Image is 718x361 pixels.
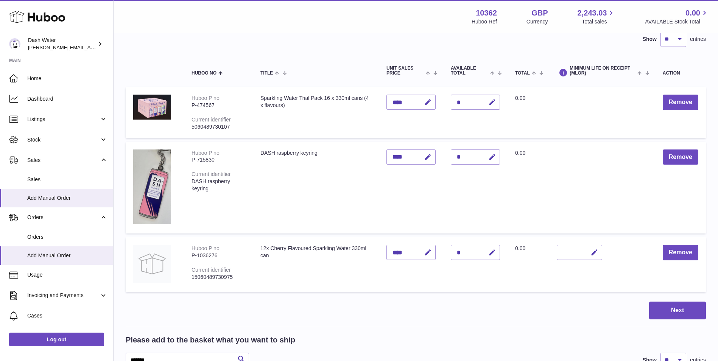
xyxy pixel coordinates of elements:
div: P-1036276 [192,252,245,259]
a: Log out [9,333,104,346]
label: Show [643,36,657,43]
span: 0.00 [515,95,525,101]
div: Huboo P no [192,95,220,101]
span: AVAILABLE Stock Total [645,18,709,25]
div: Huboo P no [192,245,220,251]
span: 0.00 [685,8,700,18]
span: Title [260,71,273,76]
span: Invoicing and Payments [27,292,100,299]
div: Current identifier [192,117,231,123]
div: Currency [526,18,548,25]
span: Stock [27,136,100,143]
strong: 10362 [476,8,497,18]
strong: GBP [531,8,548,18]
button: Remove [663,149,698,165]
div: 5060489730107 [192,123,245,131]
span: [PERSON_NAME][EMAIL_ADDRESS][DOMAIN_NAME] [28,44,152,50]
img: james@dash-water.com [9,38,20,50]
button: Next [649,302,706,319]
span: 0.00 [515,245,525,251]
div: Huboo P no [192,150,220,156]
div: Huboo Ref [472,18,497,25]
div: 15060489730975 [192,274,245,281]
button: Remove [663,245,698,260]
span: Minimum Life On Receipt (MLOR) [570,66,635,76]
a: 2,243.03 Total sales [578,8,616,25]
h2: Please add to the basket what you want to ship [126,335,295,345]
span: Home [27,75,107,82]
span: Total sales [582,18,615,25]
td: DASH raspberry keyring [253,142,379,234]
span: Huboo no [192,71,216,76]
span: AVAILABLE Total [451,66,488,76]
td: 12x Cherry Flavoured Sparkling Water 330ml can [253,237,379,292]
span: Usage [27,271,107,279]
span: Add Manual Order [27,252,107,259]
div: Current identifier [192,171,231,177]
span: Unit Sales Price [386,66,424,76]
span: Total [515,71,530,76]
span: Sales [27,157,100,164]
div: Dash Water [28,37,96,51]
a: 0.00 AVAILABLE Stock Total [645,8,709,25]
span: Orders [27,233,107,241]
span: Add Manual Order [27,195,107,202]
span: Dashboard [27,95,107,103]
span: Orders [27,214,100,221]
span: 2,243.03 [578,8,607,18]
span: Cases [27,312,107,319]
span: entries [690,36,706,43]
div: DASH raspberry keyring [192,178,245,192]
div: Current identifier [192,267,231,273]
div: P-715830 [192,156,245,163]
div: Action [663,71,698,76]
button: Remove [663,95,698,110]
img: 12x Cherry Flavoured Sparkling Water 330ml can [133,245,171,283]
td: Sparkling Water Trial Pack 16 x 330ml cans (4 x flavours) [253,87,379,138]
div: P-474567 [192,102,245,109]
span: Listings [27,116,100,123]
img: Sparkling Water Trial Pack 16 x 330ml cans (4 x flavours) [133,95,171,120]
span: Sales [27,176,107,183]
span: 0.00 [515,150,525,156]
img: DASH raspberry keyring [133,149,171,224]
